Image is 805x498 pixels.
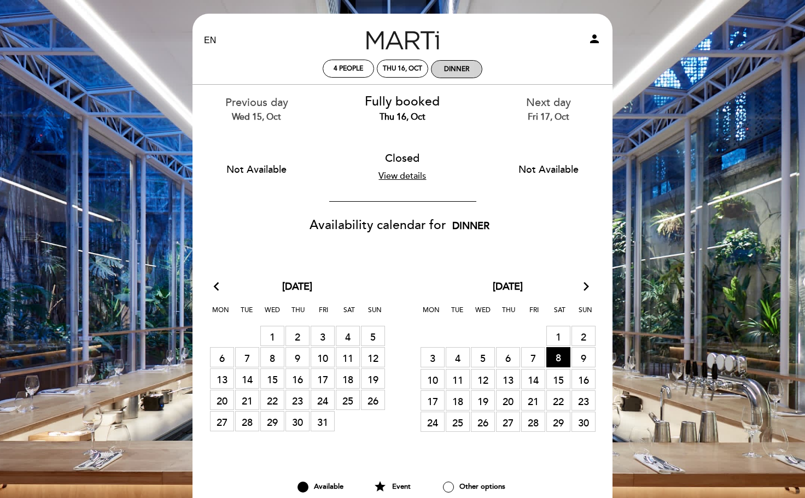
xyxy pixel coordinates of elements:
[546,347,570,367] span: 8
[210,390,234,410] span: 20
[235,368,259,389] span: 14
[546,326,570,346] span: 1
[575,304,597,325] span: Sun
[285,347,310,367] span: 9
[521,390,545,411] span: 21
[235,390,259,410] span: 21
[285,411,310,431] span: 30
[361,390,385,410] span: 26
[383,65,422,73] div: Thu 16, Oct
[210,347,234,367] span: 6
[549,304,571,325] span: Sat
[571,412,596,432] span: 30
[446,412,470,432] span: 25
[471,412,495,432] span: 26
[471,369,495,389] span: 12
[498,304,520,325] span: Thu
[260,411,284,431] span: 29
[421,369,445,389] span: 10
[192,95,322,123] div: Previous day
[279,477,361,496] div: Available
[571,326,596,346] span: 2
[311,390,335,410] span: 24
[374,477,387,496] i: star
[496,369,520,389] span: 13
[235,411,259,431] span: 28
[236,304,258,325] span: Tue
[336,390,360,410] span: 25
[483,95,613,123] div: Next day
[446,304,468,325] span: Tue
[310,218,446,233] span: Availability calendar for
[446,390,470,411] span: 18
[361,477,423,496] div: Event
[210,304,232,325] span: Mon
[444,65,469,73] div: Dinner
[496,412,520,432] span: 27
[423,477,525,496] div: Other options
[311,368,335,389] span: 17
[588,32,601,45] i: person
[546,369,570,389] span: 15
[334,65,363,73] span: 4 people
[260,368,284,389] span: 15
[471,390,495,411] span: 19
[339,304,360,325] span: Sat
[336,347,360,367] span: 11
[521,412,545,432] span: 28
[378,171,426,181] a: View details
[571,347,596,367] span: 9
[471,347,495,367] span: 5
[260,347,284,367] span: 8
[364,304,386,325] span: Sun
[472,304,494,325] span: Wed
[496,390,520,411] span: 20
[546,390,570,411] span: 22
[483,111,613,124] div: Fri 17, Oct
[571,390,596,411] span: 23
[581,280,591,294] i: arrow_forward_ios
[192,111,322,124] div: Wed 15, Oct
[521,347,545,367] span: 7
[285,326,310,346] span: 2
[346,151,459,167] div: Closed
[361,347,385,367] span: 12
[421,390,445,411] span: 17
[361,368,385,389] span: 19
[421,412,445,432] span: 24
[521,369,545,389] span: 14
[571,369,596,389] span: 16
[311,347,335,367] span: 10
[235,347,259,367] span: 7
[285,368,310,389] span: 16
[260,326,284,346] span: 1
[313,304,335,325] span: Fri
[334,26,471,56] a: [PERSON_NAME]
[287,304,309,325] span: Thu
[210,411,234,431] span: 27
[336,368,360,389] span: 18
[311,411,335,431] span: 31
[210,368,234,389] span: 13
[421,347,445,367] span: 3
[496,347,520,367] span: 6
[338,111,468,124] div: Thu 16, Oct
[365,94,440,109] span: Fully booked
[588,32,601,49] button: person
[446,347,470,367] span: 4
[493,280,523,294] span: [DATE]
[260,390,284,410] span: 22
[285,390,310,410] span: 23
[523,304,545,325] span: Fri
[282,280,312,294] span: [DATE]
[546,412,570,432] span: 29
[336,326,360,346] span: 4
[214,280,224,294] i: arrow_back_ios
[261,304,283,325] span: Wed
[205,156,308,183] button: Not Available
[361,326,385,346] span: 5
[311,326,335,346] span: 3
[421,304,442,325] span: Mon
[497,156,600,183] button: Not Available
[446,369,470,389] span: 11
